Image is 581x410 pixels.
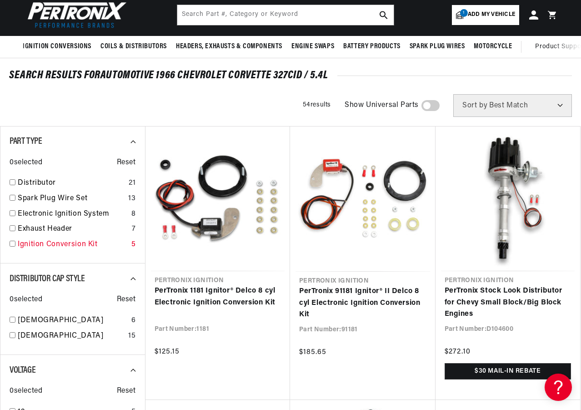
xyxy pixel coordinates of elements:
[9,71,572,80] div: SEARCH RESULTS FOR Automotive 1966 Chevrolet Corvette 327cid / 5.4L
[171,36,287,57] summary: Headers, Exhausts & Components
[18,223,128,235] a: Exhaust Header
[100,42,167,51] span: Coils & Distributors
[18,193,125,205] a: Spark Plug Wire Set
[18,239,128,251] a: Ignition Conversion Kit
[474,42,512,51] span: Motorcycle
[23,36,96,57] summary: Ignition Conversions
[117,385,136,397] span: Reset
[96,36,171,57] summary: Coils & Distributors
[131,208,136,220] div: 8
[131,315,136,327] div: 6
[10,385,42,397] span: 0 selected
[10,294,42,306] span: 0 selected
[18,208,128,220] a: Electronic Ignition System
[129,177,135,189] div: 21
[374,5,394,25] button: search button
[132,223,136,235] div: 7
[128,330,135,342] div: 15
[155,285,281,309] a: PerTronix 1181 Ignitor® Delco 8 cyl Electronic Ignition Conversion Kit
[18,315,128,327] a: [DEMOGRAPHIC_DATA]
[23,42,91,51] span: Ignition Conversions
[343,42,401,51] span: Battery Products
[176,42,282,51] span: Headers, Exhausts & Components
[10,157,42,169] span: 0 selected
[117,157,136,169] span: Reset
[410,42,465,51] span: Spark Plug Wires
[177,5,394,25] input: Search Part #, Category or Keyword
[131,239,136,251] div: 5
[18,330,125,342] a: [DEMOGRAPHIC_DATA]
[10,274,85,283] span: Distributor Cap Style
[10,366,35,375] span: Voltage
[128,193,135,205] div: 13
[299,286,426,321] a: PerTronix 91181 Ignitor® II Delco 8 cyl Electronic Ignition Conversion Kit
[462,102,487,109] span: Sort by
[445,285,571,320] a: PerTronix Stock Look Distributor for Chevy Small Block/Big Block Engines
[117,294,136,306] span: Reset
[287,36,339,57] summary: Engine Swaps
[303,101,331,108] span: 54 results
[453,94,572,117] select: Sort by
[468,10,515,19] span: Add my vehicle
[452,5,519,25] a: 1Add my vehicle
[291,42,334,51] span: Engine Swaps
[469,36,516,57] summary: Motorcycle
[460,9,468,17] span: 1
[405,36,470,57] summary: Spark Plug Wires
[10,137,42,146] span: Part Type
[18,177,125,189] a: Distributor
[339,36,405,57] summary: Battery Products
[345,100,419,111] span: Show Universal Parts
